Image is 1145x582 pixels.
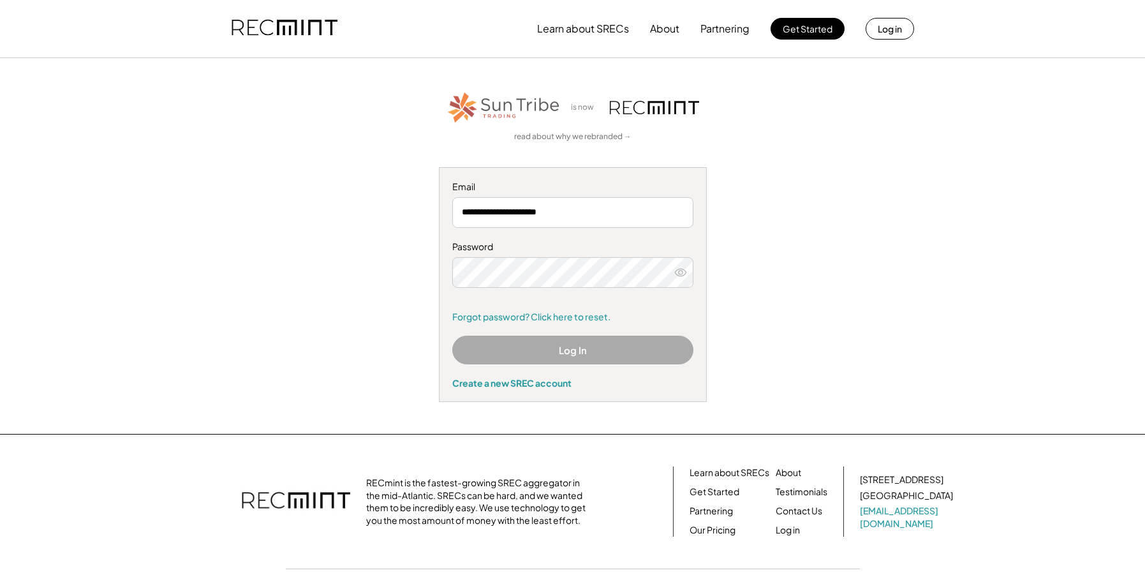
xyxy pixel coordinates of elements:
a: Partnering [690,505,733,518]
a: read about why we rebranded → [514,131,632,142]
div: Email [452,181,693,193]
button: Partnering [700,16,750,41]
a: Testimonials [776,486,827,498]
a: [EMAIL_ADDRESS][DOMAIN_NAME] [860,505,956,530]
a: Log in [776,524,800,537]
div: Create a new SREC account [452,377,693,389]
img: recmint-logotype%403x.png [242,479,350,524]
a: Learn about SRECs [690,466,769,479]
div: Password [452,241,693,253]
img: STT_Horizontal_Logo%2B-%2BColor.png [447,90,561,125]
button: Log in [866,18,914,40]
div: RECmint is the fastest-growing SREC aggregator in the mid-Atlantic. SRECs can be hard, and we wan... [366,477,593,526]
div: [GEOGRAPHIC_DATA] [860,489,953,502]
a: Contact Us [776,505,822,518]
a: Our Pricing [690,524,735,537]
button: Log In [452,336,693,364]
img: recmint-logotype%403x.png [232,7,337,50]
a: Forgot password? Click here to reset. [452,311,693,324]
button: Get Started [771,18,845,40]
a: Get Started [690,486,739,498]
button: About [650,16,679,41]
button: Learn about SRECs [537,16,629,41]
img: recmint-logotype%403x.png [610,101,699,114]
div: [STREET_ADDRESS] [860,474,943,486]
div: is now [568,102,603,113]
a: About [776,466,801,479]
